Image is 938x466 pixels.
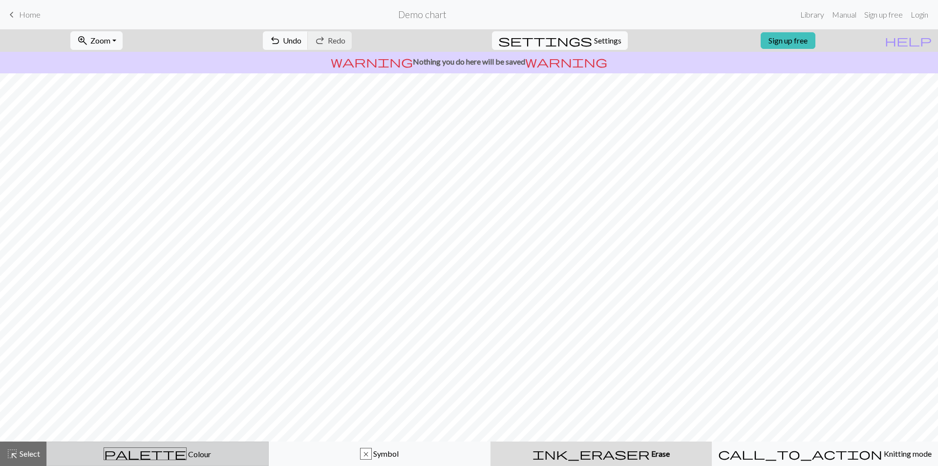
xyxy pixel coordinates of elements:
a: Login [907,5,932,24]
span: Zoom [90,36,110,45]
h2: Demo chart [398,9,447,20]
button: Zoom [70,31,123,50]
span: help [885,34,932,47]
a: Manual [828,5,860,24]
a: Home [6,6,41,23]
span: keyboard_arrow_left [6,8,18,22]
span: settings [498,34,592,47]
span: Settings [594,35,621,46]
span: palette [104,447,186,461]
span: undo [269,34,281,47]
span: ink_eraser [533,447,650,461]
button: Erase [490,442,712,466]
span: Select [18,449,40,458]
span: warning [331,55,413,68]
span: Home [19,10,41,19]
span: warning [525,55,607,68]
a: Library [796,5,828,24]
button: x Symbol [269,442,491,466]
p: Nothing you do here will be saved [4,56,934,67]
span: Erase [650,449,670,458]
span: Knitting mode [882,449,932,458]
div: x [361,448,371,460]
button: Undo [263,31,308,50]
span: zoom_in [77,34,88,47]
span: call_to_action [718,447,882,461]
button: Colour [46,442,269,466]
span: highlight_alt [6,447,18,461]
span: Undo [283,36,301,45]
a: Sign up free [860,5,907,24]
span: Colour [187,449,211,459]
span: Symbol [372,449,399,458]
button: SettingsSettings [492,31,628,50]
i: Settings [498,35,592,46]
a: Sign up free [761,32,815,49]
button: Knitting mode [712,442,938,466]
